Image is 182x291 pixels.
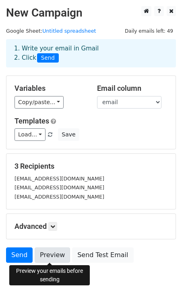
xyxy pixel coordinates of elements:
[14,184,104,191] small: [EMAIL_ADDRESS][DOMAIN_NAME]
[14,162,168,171] h5: 3 Recipients
[122,28,176,34] a: Daily emails left: 49
[9,265,90,285] div: Preview your emails before sending
[14,176,104,182] small: [EMAIL_ADDRESS][DOMAIN_NAME]
[14,194,104,200] small: [EMAIL_ADDRESS][DOMAIN_NAME]
[14,128,45,141] a: Load...
[72,247,133,263] a: Send Test Email
[8,44,174,63] div: 1. Write your email in Gmail 2. Click
[142,252,182,291] iframe: Chat Widget
[58,128,79,141] button: Save
[35,247,70,263] a: Preview
[14,84,85,93] h5: Variables
[122,27,176,36] span: Daily emails left: 49
[6,247,33,263] a: Send
[42,28,96,34] a: Untitled spreadsheet
[6,28,96,34] small: Google Sheet:
[14,117,49,125] a: Templates
[14,96,64,109] a: Copy/paste...
[14,222,168,231] h5: Advanced
[37,53,59,63] span: Send
[97,84,168,93] h5: Email column
[6,6,176,20] h2: New Campaign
